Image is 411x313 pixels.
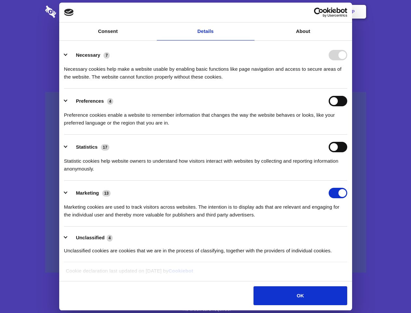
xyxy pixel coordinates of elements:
div: Preference cookies enable a website to remember information that changes the way the website beha... [64,106,347,127]
span: 4 [107,98,113,105]
label: Preferences [76,98,104,104]
a: Login [295,2,323,22]
button: Preferences (4) [64,96,117,106]
h4: Auto-redaction of sensitive data, encrypted data sharing and self-destructing private chats. Shar... [45,59,366,81]
label: Marketing [76,190,99,196]
span: 17 [101,144,109,151]
button: Statistics (17) [64,142,114,152]
a: Pricing [191,2,219,22]
label: Statistics [76,144,98,150]
div: Statistic cookies help website owners to understand how visitors interact with websites by collec... [64,152,347,173]
h1: Eliminate Slack Data Loss. [45,29,366,53]
a: Consent [59,22,157,40]
span: 13 [102,190,111,197]
img: logo-wordmark-white-trans-d4663122ce5f474addd5e946df7df03e33cb6a1c49d2221995e7729f52c070b2.svg [45,6,101,18]
span: 4 [107,235,113,241]
div: Cookie declaration last updated on [DATE] by [61,267,350,280]
iframe: Drift Widget Chat Controller [378,280,403,305]
button: Necessary (7) [64,50,114,60]
label: Necessary [76,52,100,58]
a: Wistia video thumbnail [45,92,366,273]
span: 7 [103,52,110,59]
a: About [254,22,352,40]
div: Marketing cookies are used to track visitors across websites. The intention is to display ads tha... [64,198,347,219]
a: Cookiebot [169,268,193,274]
a: Details [157,22,254,40]
div: Necessary cookies help make a website usable by enabling basic functions like page navigation and... [64,60,347,81]
button: Marketing (13) [64,188,115,198]
a: Usercentrics Cookiebot - opens in a new window [290,7,347,17]
button: Unclassified (4) [64,234,117,242]
img: logo [64,9,74,16]
div: Unclassified cookies are cookies that we are in the process of classifying, together with the pro... [64,242,347,255]
button: OK [253,286,347,305]
a: Contact [264,2,294,22]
